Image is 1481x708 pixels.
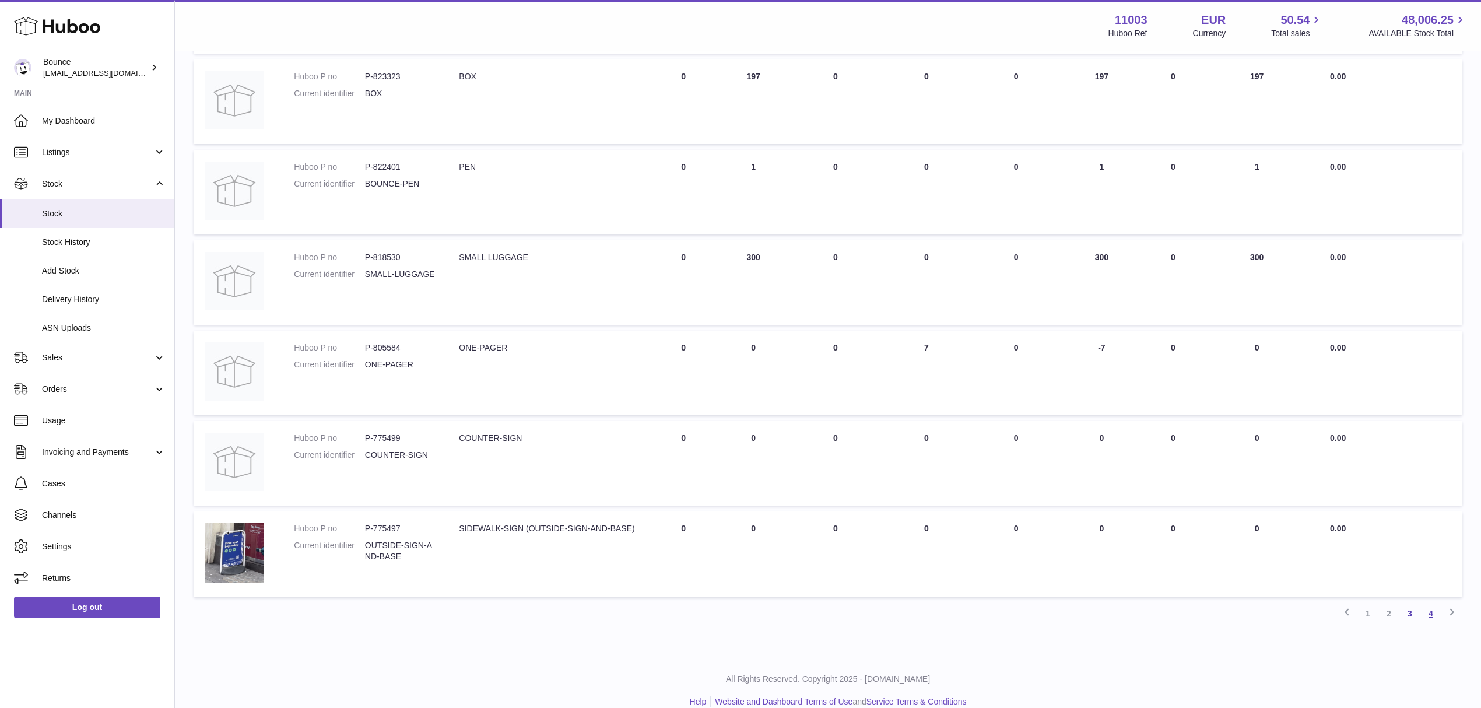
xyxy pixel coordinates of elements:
a: Log out [14,597,160,618]
span: 50.54 [1280,12,1310,28]
div: Currency [1193,28,1226,39]
dd: P-805584 [365,342,436,353]
img: product image [205,71,264,129]
img: collateral@usebounce.com [14,59,31,76]
td: 0 [648,421,718,506]
td: 300 [718,240,788,325]
dd: OUTSIDE-SIGN-AND-BASE [365,540,436,562]
td: 0 [1205,331,1309,415]
a: Service Terms & Conditions [866,697,967,706]
span: Stock [42,178,153,190]
span: Usage [42,415,166,426]
span: Listings [42,147,153,158]
span: Total sales [1271,28,1323,39]
span: Returns [42,573,166,584]
td: 0 [1141,331,1205,415]
span: Stock History [42,237,166,248]
a: Website and Dashboard Terms of Use [715,697,852,706]
img: product image [205,252,264,310]
td: 0 [788,240,883,325]
dt: Current identifier [294,178,365,190]
span: Sales [42,352,153,363]
span: Stock [42,208,166,219]
td: 0 [648,331,718,415]
td: 197 [718,59,788,144]
td: 0 [1141,511,1205,597]
td: 0 [1205,421,1309,506]
span: 0 [1014,162,1019,171]
span: Channels [42,510,166,521]
td: 197 [1062,59,1141,144]
img: product image [205,523,264,583]
dd: P-822401 [365,162,436,173]
span: 48,006.25 [1402,12,1454,28]
td: 0 [1141,240,1205,325]
span: Settings [42,541,166,552]
td: 0 [648,59,718,144]
dt: Huboo P no [294,162,365,173]
div: COUNTER-SIGN [459,433,637,444]
a: 50.54 Total sales [1271,12,1323,39]
td: 0 [883,59,970,144]
dt: Current identifier [294,269,365,280]
dt: Huboo P no [294,433,365,444]
td: 0 [883,511,970,597]
div: Huboo Ref [1108,28,1147,39]
span: 0.00 [1330,162,1346,171]
div: PEN [459,162,637,173]
span: 0 [1014,524,1019,533]
dt: Current identifier [294,359,365,370]
dd: ONE-PAGER [365,359,436,370]
span: Invoicing and Payments [42,447,153,458]
a: 4 [1420,603,1441,624]
td: 0 [648,240,718,325]
div: ONE-PAGER [459,342,637,353]
td: -7 [1062,331,1141,415]
span: Cases [42,478,166,489]
td: 0 [883,240,970,325]
dd: P-823323 [365,71,436,82]
span: 0.00 [1330,524,1346,533]
dt: Huboo P no [294,71,365,82]
div: SMALL LUGGAGE [459,252,637,263]
td: 0 [883,150,970,234]
li: and [711,696,966,707]
td: 1 [718,150,788,234]
td: 0 [788,59,883,144]
td: 7 [883,331,970,415]
td: 0 [648,511,718,597]
dt: Current identifier [294,540,365,562]
td: 1 [1205,150,1309,234]
td: 0 [718,511,788,597]
td: 0 [1062,421,1141,506]
dd: BOUNCE-PEN [365,178,436,190]
div: SIDEWALK-SIGN (OUTSIDE-SIGN-AND-BASE) [459,523,637,534]
img: product image [205,433,264,491]
strong: 11003 [1115,12,1147,28]
span: 0 [1014,433,1019,443]
dt: Current identifier [294,450,365,461]
dt: Huboo P no [294,523,365,534]
td: 197 [1205,59,1309,144]
span: Add Stock [42,265,166,276]
dd: P-775499 [365,433,436,444]
span: 0.00 [1330,72,1346,81]
td: 0 [788,150,883,234]
span: 0 [1014,343,1019,352]
td: 0 [788,331,883,415]
span: 0.00 [1330,343,1346,352]
td: 0 [788,421,883,506]
dd: P-818530 [365,252,436,263]
td: 0 [1141,421,1205,506]
dt: Huboo P no [294,252,365,263]
td: 0 [1205,511,1309,597]
dt: Current identifier [294,88,365,99]
a: 3 [1399,603,1420,624]
span: AVAILABLE Stock Total [1368,28,1467,39]
span: 0.00 [1330,433,1346,443]
dd: P-775497 [365,523,436,534]
td: 1 [1062,150,1141,234]
span: 0.00 [1330,253,1346,262]
strong: EUR [1201,12,1226,28]
span: ASN Uploads [42,323,166,334]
